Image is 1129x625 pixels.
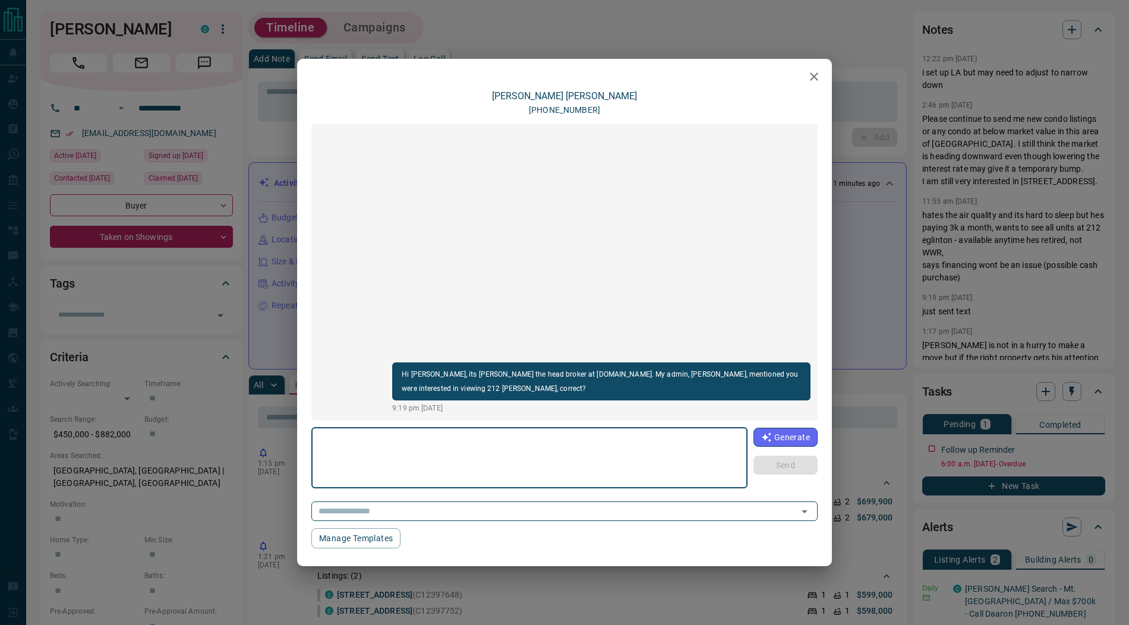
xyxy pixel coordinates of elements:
[311,528,400,548] button: Manage Templates
[402,367,801,396] p: Hi [PERSON_NAME], its [PERSON_NAME] the head broker at [DOMAIN_NAME]. My admin, [PERSON_NAME], me...
[796,503,813,520] button: Open
[492,90,637,102] a: [PERSON_NAME] [PERSON_NAME]
[753,428,818,447] button: Generate
[392,403,811,413] p: 9:19 pm [DATE]
[529,104,600,116] p: [PHONE_NUMBER]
